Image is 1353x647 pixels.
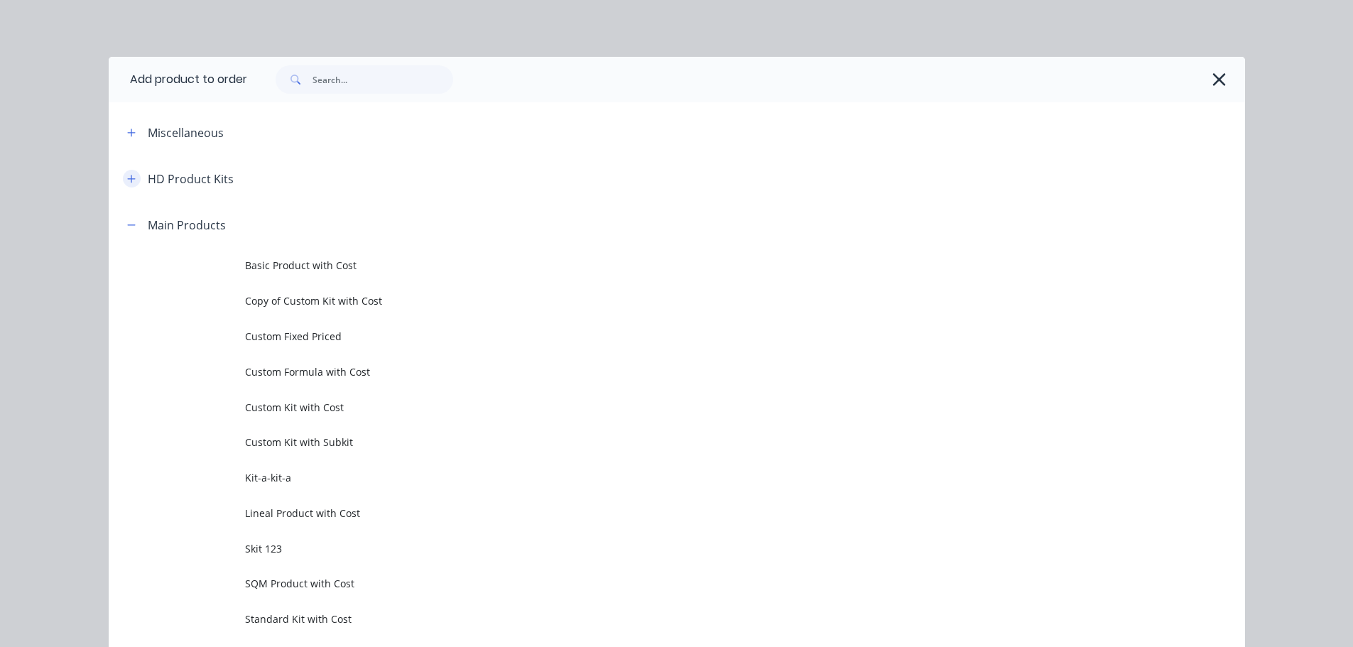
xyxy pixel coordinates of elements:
span: Custom Fixed Priced [245,329,1045,344]
div: Miscellaneous [148,124,224,141]
span: Custom Kit with Cost [245,400,1045,415]
div: Add product to order [109,57,247,102]
span: SQM Product with Cost [245,576,1045,591]
span: Skit 123 [245,541,1045,556]
span: Custom Kit with Subkit [245,435,1045,450]
span: Kit-a-kit-a [245,470,1045,485]
div: HD Product Kits [148,170,234,187]
span: Lineal Product with Cost [245,506,1045,521]
div: Main Products [148,217,226,234]
span: Custom Formula with Cost [245,364,1045,379]
span: Basic Product with Cost [245,258,1045,273]
input: Search... [313,65,453,94]
span: Standard Kit with Cost [245,611,1045,626]
span: Copy of Custom Kit with Cost [245,293,1045,308]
